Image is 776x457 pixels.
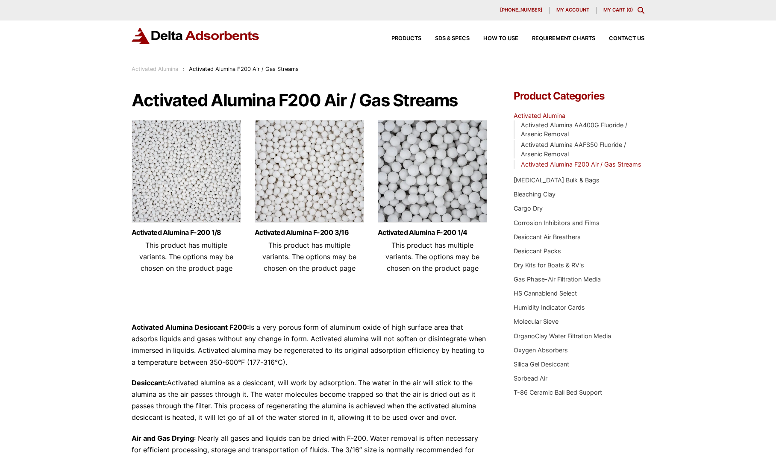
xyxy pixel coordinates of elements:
[132,378,167,387] strong: Desiccant:
[514,346,568,354] a: Oxygen Absorbers
[132,322,488,368] p: Is a very porous form of aluminum oxide of high surface area that adsorbs liquids and gases witho...
[391,36,421,41] span: Products
[132,27,260,44] img: Delta Adsorbents
[132,91,488,110] h1: Activated Alumina F200 Air / Gas Streams
[521,121,627,138] a: Activated Alumina AA400G Fluoride / Arsenic Removal
[518,36,595,41] a: Requirement Charts
[514,275,601,283] a: Gas Phase-Air Filtration Media
[255,229,364,236] a: Activated Alumina F-200 3/16
[514,304,585,311] a: Humidity Indicator Cards
[132,229,241,236] a: Activated Alumina F-200 1/8
[603,7,633,13] a: My Cart (0)
[514,318,558,325] a: Molecular Sieve
[514,389,602,396] a: T-86 Ceramic Ball Bed Support
[532,36,595,41] span: Requirement Charts
[595,36,644,41] a: Contact Us
[514,190,556,198] a: Bleaching Clay
[470,36,518,41] a: How to Use
[514,176,600,184] a: [MEDICAL_DATA] Bulk & Bags
[514,219,600,226] a: Corrosion Inhibitors and Films
[132,434,194,442] strong: Air and Gas Drying
[550,7,597,14] a: My account
[182,66,184,72] span: :
[132,323,249,331] strong: Activated Alumina Desiccant F200:
[609,36,644,41] span: Contact Us
[514,91,644,101] h4: Product Categories
[514,290,577,297] a: HS Cannablend Select
[132,377,488,424] p: Activated alumina as a desiccant, will work by adsorption. The water in the air will stick to the...
[514,112,565,119] a: Activated Alumina
[514,247,561,255] a: Desiccant Packs
[514,375,547,382] a: Sorbead Air
[132,66,178,72] a: Activated Alumina
[514,360,569,368] a: Silica Gel Desiccant
[514,233,581,240] a: Desiccant Air Breathers
[521,141,626,158] a: Activated Alumina AAFS50 Fluoride / Arsenic Removal
[385,241,479,272] span: This product has multiple variants. The options may be chosen on the product page
[262,241,356,272] span: This product has multiple variants. The options may be chosen on the product page
[483,36,518,41] span: How to Use
[493,7,550,14] a: [PHONE_NUMBER]
[638,7,644,14] div: Toggle Modal Content
[189,66,299,72] span: Activated Alumina F200 Air / Gas Streams
[435,36,470,41] span: SDS & SPECS
[521,161,641,168] a: Activated Alumina F200 Air / Gas Streams
[139,241,233,272] span: This product has multiple variants. The options may be chosen on the product page
[514,261,584,269] a: Dry Kits for Boats & RV's
[514,205,543,212] a: Cargo Dry
[628,7,631,13] span: 0
[421,36,470,41] a: SDS & SPECS
[556,8,589,12] span: My account
[378,229,487,236] a: Activated Alumina F-200 1/4
[378,36,421,41] a: Products
[514,332,611,340] a: OrganoClay Water Filtration Media
[500,8,542,12] span: [PHONE_NUMBER]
